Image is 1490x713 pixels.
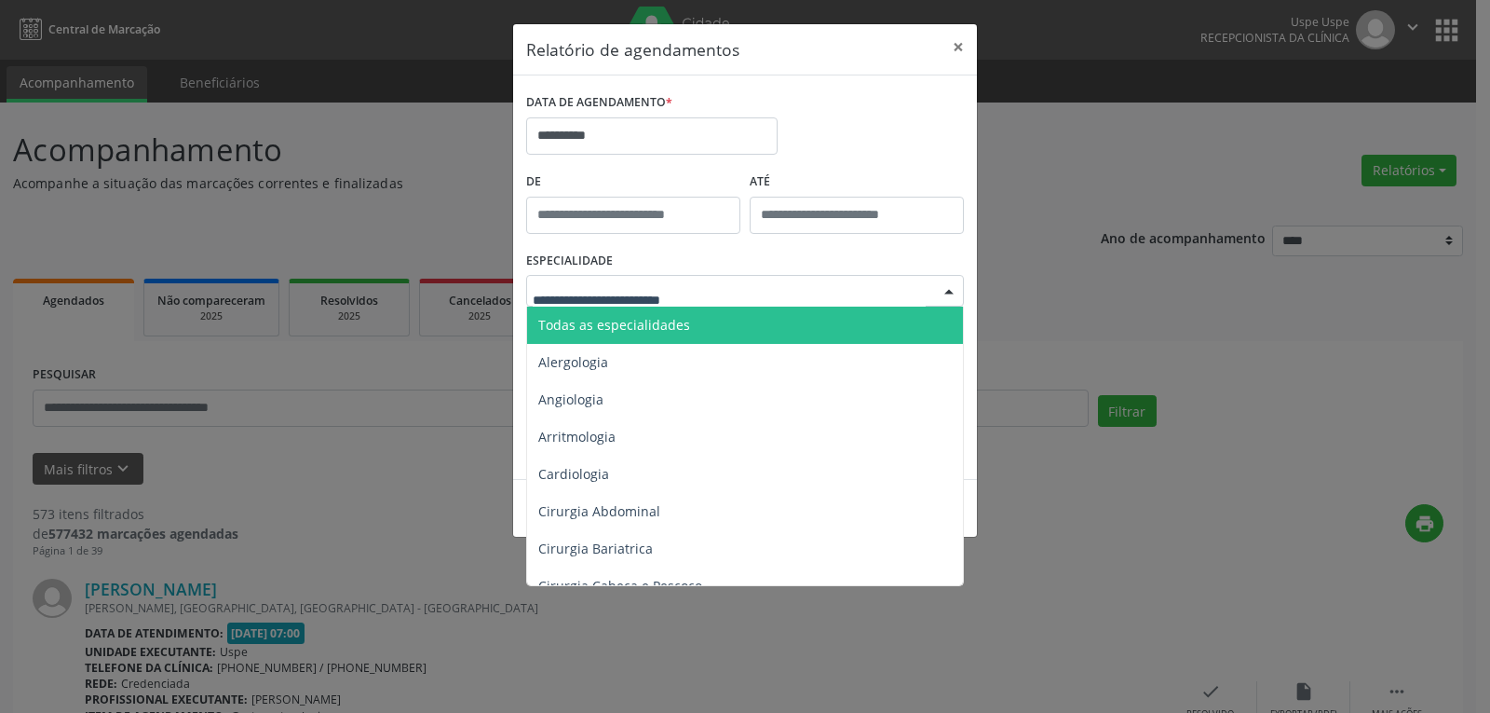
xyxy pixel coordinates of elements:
[538,353,608,371] span: Alergologia
[526,247,613,276] label: ESPECIALIDADE
[538,428,616,446] span: Arritmologia
[526,168,740,197] label: De
[538,577,702,595] span: Cirurgia Cabeça e Pescoço
[526,37,739,62] h5: Relatório de agendamentos
[940,24,977,70] button: Close
[538,316,690,334] span: Todas as especialidades
[538,465,609,483] span: Cardiologia
[538,502,660,520] span: Cirurgia Abdominal
[526,89,672,117] label: DATA DE AGENDAMENTO
[538,391,603,408] span: Angiologia
[750,168,964,197] label: ATÉ
[538,540,653,557] span: Cirurgia Bariatrica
